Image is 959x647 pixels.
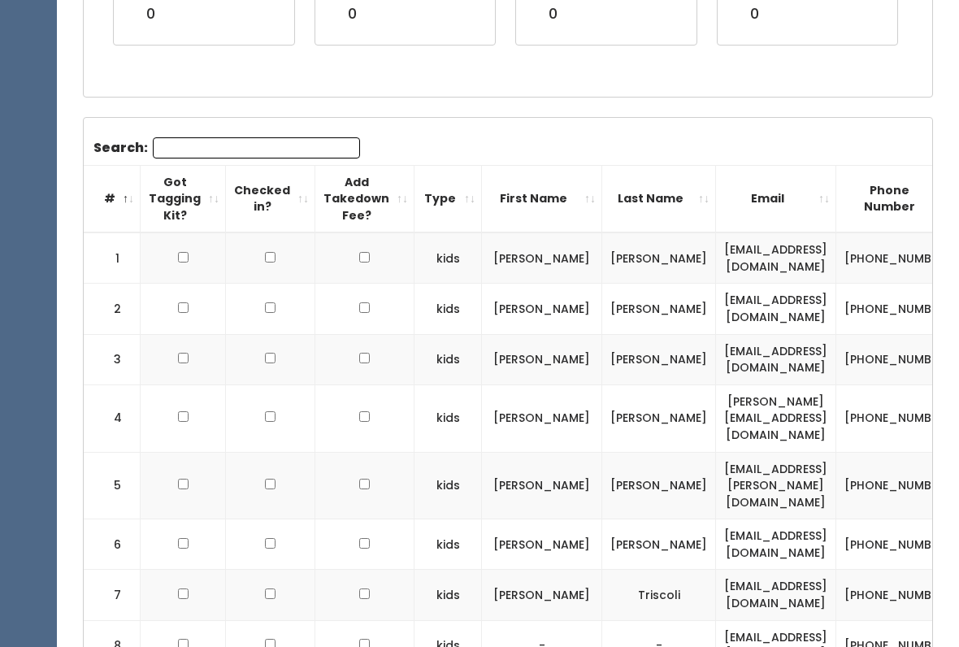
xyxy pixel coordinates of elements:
[836,453,959,520] td: [PHONE_NUMBER]
[84,284,141,335] td: 2
[836,166,959,233] th: Phone Number: activate to sort column ascending
[84,166,141,233] th: #: activate to sort column descending
[482,453,602,520] td: [PERSON_NAME]
[84,233,141,284] td: 1
[482,571,602,621] td: [PERSON_NAME]
[750,4,780,25] div: 0
[414,453,482,520] td: kids
[716,520,836,571] td: [EMAIL_ADDRESS][DOMAIN_NAME]
[414,571,482,621] td: kids
[84,571,141,621] td: 7
[602,385,716,453] td: [PERSON_NAME]
[716,166,836,233] th: Email: activate to sort column ascending
[93,138,360,159] label: Search:
[414,233,482,284] td: kids
[716,233,836,284] td: [EMAIL_ADDRESS][DOMAIN_NAME]
[716,284,836,335] td: [EMAIL_ADDRESS][DOMAIN_NAME]
[836,385,959,453] td: [PHONE_NUMBER]
[602,571,716,621] td: Triscoli
[482,520,602,571] td: [PERSON_NAME]
[716,571,836,621] td: [EMAIL_ADDRESS][DOMAIN_NAME]
[84,520,141,571] td: 6
[716,453,836,520] td: [EMAIL_ADDRESS][PERSON_NAME][DOMAIN_NAME]
[315,166,414,233] th: Add Takedown Fee?: activate to sort column ascending
[84,335,141,385] td: 3
[84,385,141,453] td: 4
[482,284,602,335] td: [PERSON_NAME]
[602,284,716,335] td: [PERSON_NAME]
[482,166,602,233] th: First Name: activate to sort column ascending
[836,233,959,284] td: [PHONE_NUMBER]
[549,4,578,25] div: 0
[226,166,315,233] th: Checked in?: activate to sort column ascending
[348,4,371,25] div: 0
[602,233,716,284] td: [PERSON_NAME]
[836,571,959,621] td: [PHONE_NUMBER]
[602,453,716,520] td: [PERSON_NAME]
[716,385,836,453] td: [PERSON_NAME][EMAIL_ADDRESS][DOMAIN_NAME]
[482,335,602,385] td: [PERSON_NAME]
[602,520,716,571] td: [PERSON_NAME]
[84,453,141,520] td: 5
[836,520,959,571] td: [PHONE_NUMBER]
[414,385,482,453] td: kids
[414,284,482,335] td: kids
[602,166,716,233] th: Last Name: activate to sort column ascending
[414,335,482,385] td: kids
[414,166,482,233] th: Type: activate to sort column ascending
[482,233,602,284] td: [PERSON_NAME]
[146,4,194,25] div: 0
[482,385,602,453] td: [PERSON_NAME]
[836,335,959,385] td: [PHONE_NUMBER]
[141,166,226,233] th: Got Tagging Kit?: activate to sort column ascending
[602,335,716,385] td: [PERSON_NAME]
[836,284,959,335] td: [PHONE_NUMBER]
[716,335,836,385] td: [EMAIL_ADDRESS][DOMAIN_NAME]
[153,138,360,159] input: Search:
[414,520,482,571] td: kids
